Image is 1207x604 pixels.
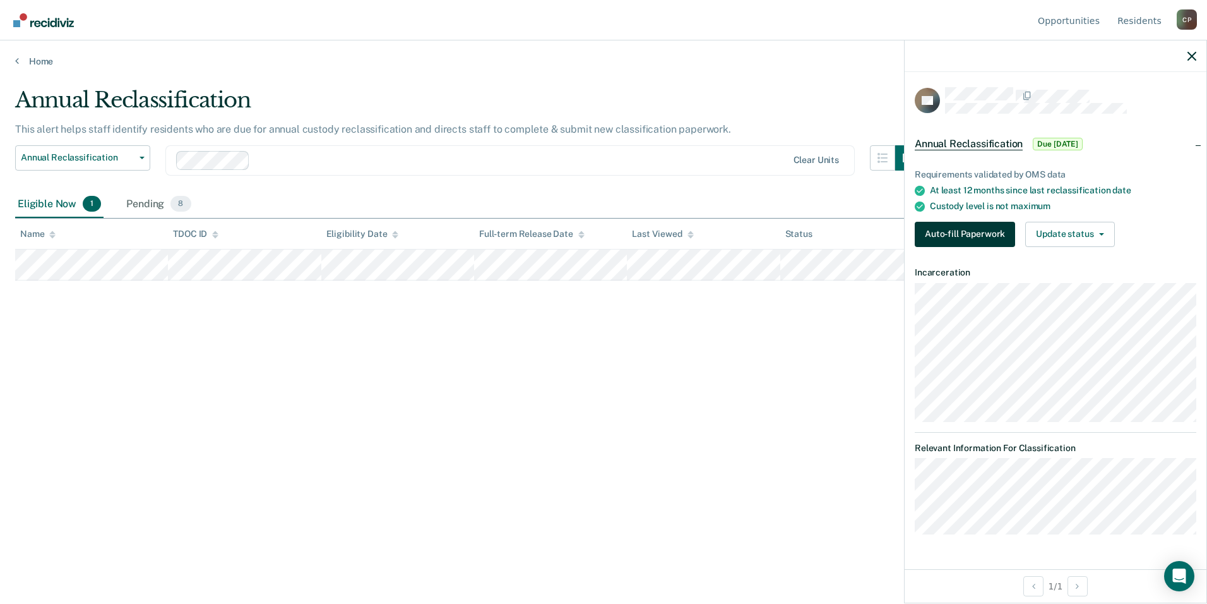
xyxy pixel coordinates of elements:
div: Eligibility Date [326,229,399,239]
div: Custody level is not [930,201,1196,212]
dt: Relevant Information For Classification [915,443,1196,454]
a: Home [15,56,1192,67]
div: Status [785,229,812,239]
div: C P [1177,9,1197,30]
p: This alert helps staff identify residents who are due for annual custody reclassification and dir... [15,123,731,135]
button: Previous Opportunity [1023,576,1043,596]
div: Pending [124,191,193,219]
a: Navigate to form link [915,222,1020,247]
div: TDOC ID [173,229,218,239]
div: Name [20,229,56,239]
img: Recidiviz [13,13,74,27]
button: Update status [1025,222,1114,247]
span: Annual Reclassification [915,138,1023,150]
button: Profile dropdown button [1177,9,1197,30]
div: Open Intercom Messenger [1164,561,1194,591]
div: Clear units [794,155,840,166]
div: Annual ReclassificationDue [DATE] [905,124,1206,164]
span: 8 [170,196,191,212]
div: At least 12 months since last reclassification [930,185,1196,196]
div: 1 / 1 [905,569,1206,603]
button: Auto-fill Paperwork [915,222,1015,247]
span: maximum [1011,201,1050,211]
span: Due [DATE] [1033,138,1083,150]
span: 1 [83,196,101,212]
dt: Incarceration [915,267,1196,278]
span: Annual Reclassification [21,152,134,163]
span: date [1112,185,1131,195]
div: Requirements validated by OMS data [915,169,1196,180]
div: Last Viewed [632,229,693,239]
div: Full-term Release Date [479,229,585,239]
div: Annual Reclassification [15,87,920,123]
button: Next Opportunity [1067,576,1088,596]
div: Eligible Now [15,191,104,219]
